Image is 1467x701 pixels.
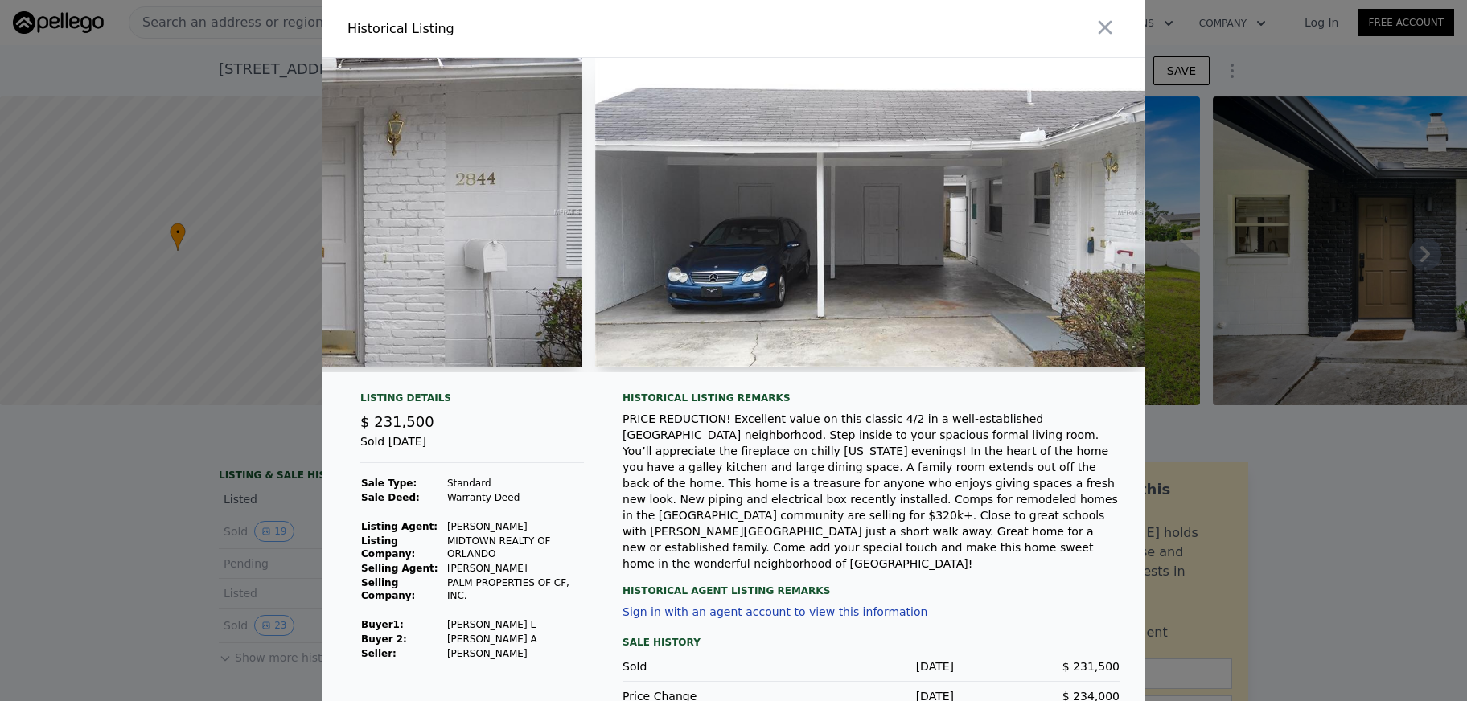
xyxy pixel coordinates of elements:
td: PALM PROPERTIES OF CF, INC. [446,576,584,603]
strong: Buyer 1 : [361,619,404,630]
div: Sale History [623,633,1120,652]
div: Sold [623,658,788,674]
span: $ 231,500 [1062,660,1120,673]
div: PRICE REDUCTION! Excellent value on this classic 4/2 in a well-established [GEOGRAPHIC_DATA] neig... [623,411,1120,572]
strong: Listing Company: [361,535,415,560]
strong: Selling Company: [361,577,415,601]
strong: Selling Agent: [361,563,438,574]
span: $ 231,500 [360,413,434,430]
img: Property Img [595,58,1145,367]
strong: Sale Deed: [361,492,420,503]
div: Listing Details [360,391,584,411]
td: [PERSON_NAME] A [446,632,584,646]
td: [PERSON_NAME] L [446,617,584,632]
td: [PERSON_NAME] [446,646,584,661]
strong: Seller : [361,648,397,659]
td: MIDTOWN REALTY OF ORLANDO [446,534,584,561]
td: [PERSON_NAME] [446,519,584,534]
div: Historical Listing [347,19,727,39]
button: Sign in with an agent account to view this information [623,605,927,618]
strong: Buyer 2: [361,633,407,645]
div: Historical Listing remarks [623,391,1120,404]
td: Warranty Deed [446,490,584,505]
div: [DATE] [788,658,954,674]
div: Historical Agent Listing Remarks [623,572,1120,597]
div: Sold [DATE] [360,433,584,463]
strong: Sale Type: [361,478,417,489]
td: Standard [446,476,584,490]
td: [PERSON_NAME] [446,561,584,576]
strong: Listing Agent: [361,521,438,532]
